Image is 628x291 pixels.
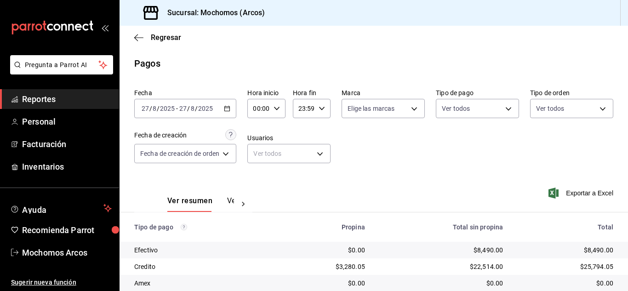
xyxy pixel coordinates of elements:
[25,60,99,70] span: Pregunta a Parrot AI
[285,279,365,288] div: $0.00
[10,55,113,74] button: Pregunta a Parrot AI
[22,246,112,259] span: Mochomos Arcos
[342,90,425,96] label: Marca
[134,279,271,288] div: Amex
[518,223,613,231] div: Total
[141,105,149,112] input: --
[518,245,613,255] div: $8,490.00
[348,104,394,113] span: Elige las marcas
[550,188,613,199] button: Exportar a Excel
[518,279,613,288] div: $0.00
[160,105,175,112] input: ----
[247,144,331,163] div: Ver todos
[195,105,198,112] span: /
[436,90,519,96] label: Tipo de pago
[6,67,113,76] a: Pregunta a Parrot AI
[181,224,187,230] svg: Los pagos realizados con Pay y otras terminales son montos brutos.
[227,196,262,212] button: Ver pagos
[530,90,613,96] label: Tipo de orden
[167,196,212,212] button: Ver resumen
[190,105,195,112] input: --
[293,90,331,96] label: Hora fin
[198,105,213,112] input: ----
[247,135,331,141] label: Usuarios
[179,105,187,112] input: --
[22,160,112,173] span: Inventarios
[151,33,181,42] span: Regresar
[134,33,181,42] button: Regresar
[22,203,100,214] span: Ayuda
[11,278,112,287] span: Sugerir nueva función
[134,262,271,271] div: Credito
[380,262,503,271] div: $22,514.00
[380,245,503,255] div: $8,490.00
[134,57,160,70] div: Pagos
[140,149,219,158] span: Fecha de creación de orden
[380,279,503,288] div: $0.00
[134,90,236,96] label: Fecha
[101,24,108,31] button: open_drawer_menu
[22,93,112,105] span: Reportes
[22,224,112,236] span: Recomienda Parrot
[134,245,271,255] div: Efectivo
[134,131,187,140] div: Fecha de creación
[380,223,503,231] div: Total sin propina
[152,105,157,112] input: --
[22,138,112,150] span: Facturación
[285,223,365,231] div: Propina
[167,196,234,212] div: navigation tabs
[518,262,613,271] div: $25,794.05
[187,105,190,112] span: /
[442,104,470,113] span: Ver todos
[157,105,160,112] span: /
[22,115,112,128] span: Personal
[160,7,265,18] h3: Sucursal: Mochomos (Arcos)
[536,104,564,113] span: Ver todos
[134,223,271,231] div: Tipo de pago
[285,245,365,255] div: $0.00
[285,262,365,271] div: $3,280.05
[149,105,152,112] span: /
[176,105,178,112] span: -
[247,90,285,96] label: Hora inicio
